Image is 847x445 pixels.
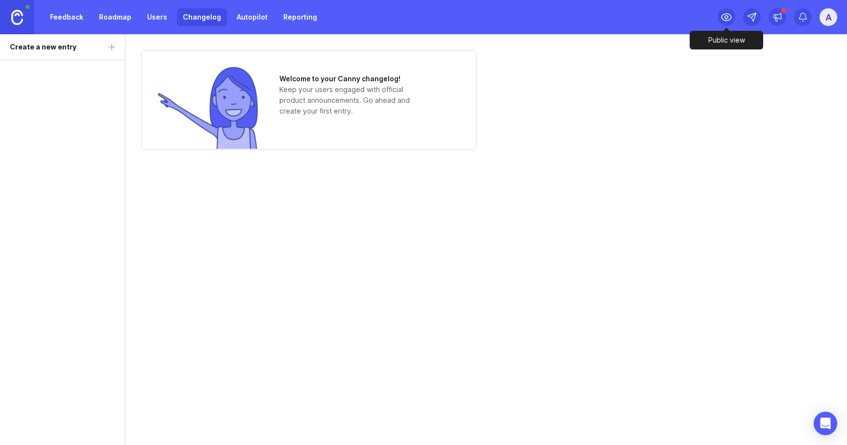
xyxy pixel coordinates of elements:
div: Create a new entry [10,42,76,52]
img: no entries [157,66,260,149]
a: Reporting [277,8,323,26]
div: Public view [690,31,763,49]
div: Open Intercom Messenger [814,412,837,435]
h1: Welcome to your Canny changelog! [279,73,426,84]
a: Autopilot [231,8,274,26]
p: Keep your users engaged with official product announcements. Go ahead and create your first entry. [279,84,426,117]
a: Feedback [44,8,89,26]
button: A [820,8,837,26]
a: Roadmap [93,8,137,26]
img: Canny Home [11,10,23,25]
a: Changelog [177,8,227,26]
a: Users [141,8,173,26]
